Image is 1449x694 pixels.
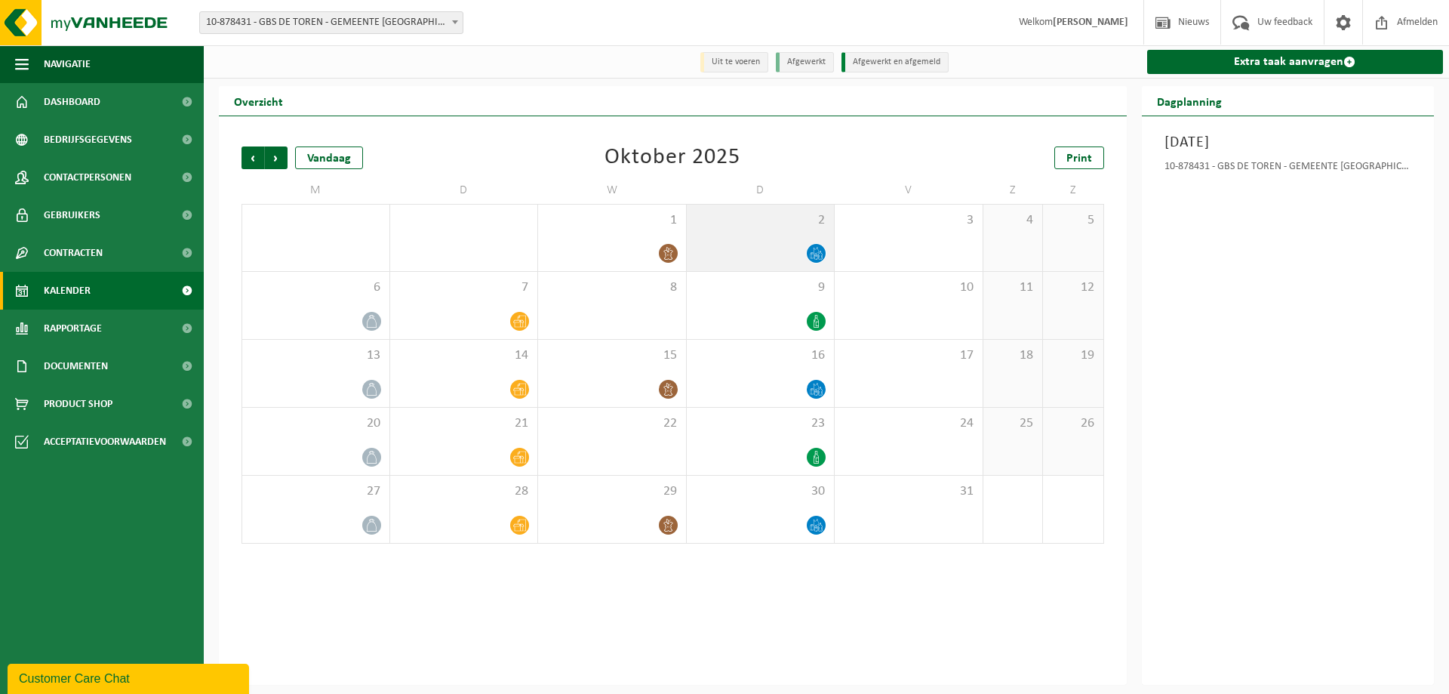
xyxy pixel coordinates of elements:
span: 29 [546,483,678,500]
td: Z [983,177,1044,204]
td: M [241,177,390,204]
div: 10-878431 - GBS DE TOREN - GEMEENTE [GEOGRAPHIC_DATA] - [GEOGRAPHIC_DATA] 37 - [GEOGRAPHIC_DATA] [1164,162,1412,177]
span: 10-878431 - GBS DE TOREN - GEMEENTE BEVEREN - KOSTENPLAATS 37 - MELSELE [200,12,463,33]
span: 27 [250,483,382,500]
td: W [538,177,687,204]
span: 4 [991,212,1035,229]
span: Print [1066,153,1092,165]
span: 17 [842,347,975,364]
span: 10-878431 - GBS DE TOREN - GEMEENTE BEVEREN - KOSTENPLAATS 37 - MELSELE [199,11,463,34]
span: 3 [842,212,975,229]
li: Afgewerkt [776,52,834,72]
span: 15 [546,347,678,364]
a: Print [1054,147,1104,169]
span: 7 [398,279,531,296]
span: 8 [546,279,678,296]
span: 18 [991,347,1035,364]
span: 24 [842,415,975,432]
span: 1 [546,212,678,229]
span: 10 [842,279,975,296]
td: V [835,177,983,204]
td: Z [1043,177,1103,204]
span: Acceptatievoorwaarden [44,423,166,461]
div: Oktober 2025 [605,147,740,169]
span: 5 [1051,212,1095,229]
span: 31 [842,483,975,500]
span: Navigatie [44,45,91,83]
span: 13 [250,347,382,364]
li: Uit te voeren [700,52,768,72]
span: Rapportage [44,310,102,347]
span: 12 [1051,279,1095,296]
span: 19 [1051,347,1095,364]
h3: [DATE] [1164,131,1412,154]
span: Documenten [44,347,108,385]
span: Contracten [44,234,103,272]
span: 9 [694,279,827,296]
span: Dashboard [44,83,100,121]
span: 20 [250,415,382,432]
h2: Overzicht [219,86,298,116]
span: 22 [546,415,678,432]
span: 21 [398,415,531,432]
div: Vandaag [295,147,363,169]
span: Vorige [241,147,264,169]
span: 14 [398,347,531,364]
span: 6 [250,279,382,296]
span: 30 [694,483,827,500]
strong: [PERSON_NAME] [1053,17,1128,28]
li: Afgewerkt en afgemeld [841,52,949,72]
span: 11 [991,279,1035,296]
span: 26 [1051,415,1095,432]
a: Extra taak aanvragen [1147,50,1444,74]
span: Bedrijfsgegevens [44,121,132,159]
span: 16 [694,347,827,364]
td: D [687,177,835,204]
iframe: chat widget [8,661,252,694]
span: 23 [694,415,827,432]
span: Contactpersonen [44,159,131,196]
span: 25 [991,415,1035,432]
span: 2 [694,212,827,229]
span: 28 [398,483,531,500]
td: D [390,177,539,204]
h2: Dagplanning [1142,86,1237,116]
span: Product Shop [44,385,112,423]
span: Kalender [44,272,91,310]
span: Gebruikers [44,196,100,234]
span: Volgende [265,147,288,169]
